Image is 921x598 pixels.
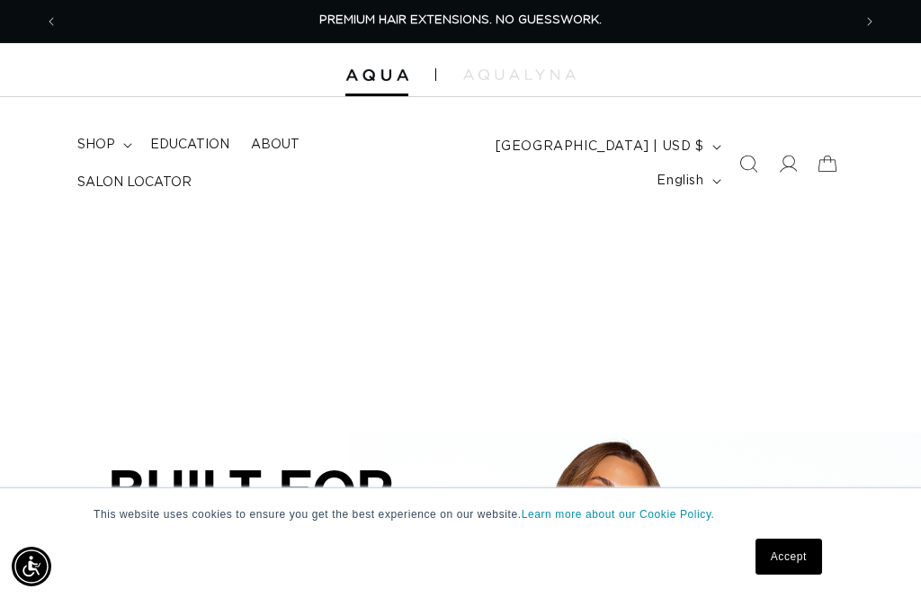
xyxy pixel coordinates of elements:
span: Education [150,137,229,153]
button: [GEOGRAPHIC_DATA] | USD $ [485,129,729,164]
img: Aqua Hair Extensions [345,69,408,82]
a: Salon Locator [67,164,202,201]
summary: Search [729,144,768,183]
span: shop [77,137,115,153]
a: About [240,126,310,164]
button: Previous announcement [31,4,71,39]
span: [GEOGRAPHIC_DATA] | USD $ [496,138,704,156]
a: Education [139,126,240,164]
img: aqualyna.com [463,69,576,80]
p: This website uses cookies to ensure you get the best experience on our website. [94,506,827,522]
button: English [646,164,728,198]
a: Accept [756,539,822,575]
summary: shop [67,126,139,164]
a: Learn more about our Cookie Policy. [522,508,715,521]
div: Accessibility Menu [12,547,51,586]
span: PREMIUM HAIR EXTENSIONS. NO GUESSWORK. [319,14,602,26]
span: About [251,137,300,153]
span: Salon Locator [77,174,192,191]
span: English [657,172,703,191]
button: Next announcement [850,4,890,39]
